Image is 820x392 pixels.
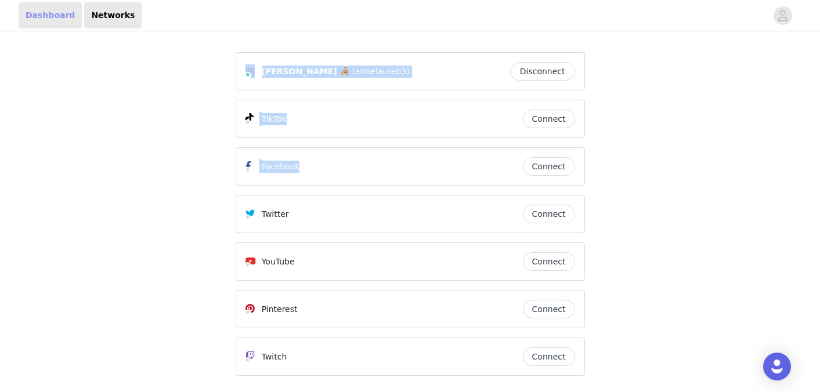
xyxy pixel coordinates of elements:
[510,62,575,81] button: Disconnect
[245,67,255,77] img: Instagram Icon
[262,303,298,315] p: Pinterest
[523,157,575,176] button: Connect
[262,256,295,268] p: YouTube
[523,347,575,366] button: Connect
[523,300,575,318] button: Connect
[262,66,350,78] span: [PERSON_NAME] 🦂
[763,353,791,380] div: Open Intercom Messenger
[19,2,82,28] a: Dashboard
[262,208,289,220] p: Twitter
[777,6,788,25] div: avatar
[262,113,287,125] p: TikTok
[523,205,575,223] button: Connect
[523,110,575,128] button: Connect
[262,161,300,173] p: Facebook
[352,66,410,78] span: (annelaureb3)
[262,351,287,363] p: Twitch
[84,2,142,28] a: Networks
[523,252,575,271] button: Connect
